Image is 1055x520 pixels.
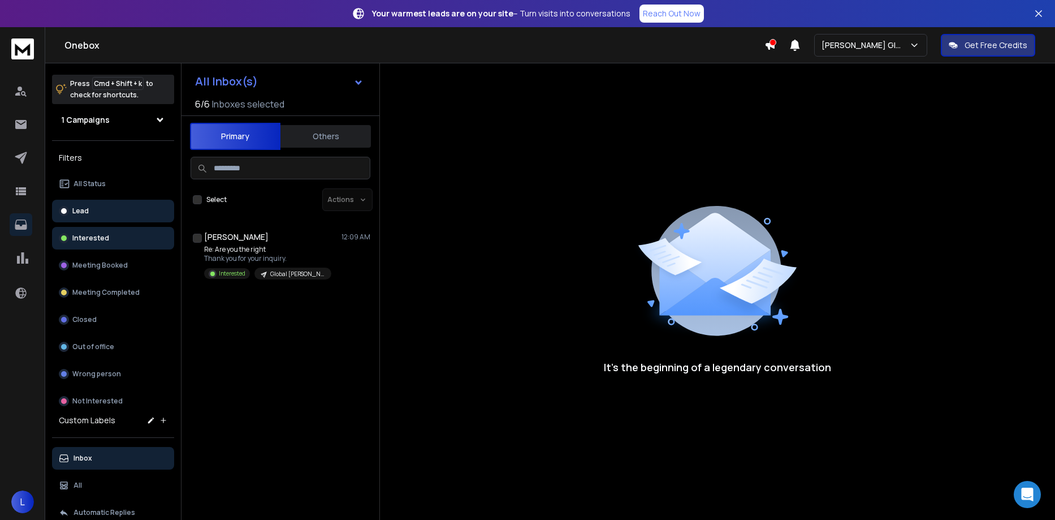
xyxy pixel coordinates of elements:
button: L [11,491,34,513]
h1: All Inbox(s) [195,76,258,87]
button: Get Free Credits [941,34,1035,57]
p: Get Free Credits [965,40,1027,51]
p: – Turn visits into conversations [372,8,630,19]
button: All Status [52,173,174,195]
p: Closed [72,315,97,324]
p: Out of office [72,342,114,351]
a: Reach Out Now [639,5,704,23]
h3: Custom Labels [59,415,115,426]
h3: Filters [52,150,174,166]
label: Select [206,195,227,204]
button: Lead [52,200,174,222]
p: All [73,481,82,490]
p: [PERSON_NAME] Global [821,40,909,51]
h1: 1 Campaigns [61,114,110,126]
button: Out of office [52,336,174,358]
p: It’s the beginning of a legendary conversation [604,359,831,375]
button: Meeting Booked [52,254,174,277]
button: Primary [190,123,280,150]
img: logo [11,38,34,59]
button: 1 Campaigns [52,109,174,131]
p: Meeting Booked [72,261,128,270]
div: Open Intercom Messenger [1014,481,1041,508]
p: Not Interested [72,397,123,406]
p: Wrong person [72,369,121,379]
p: Lead [72,207,89,216]
p: Press to check for shortcuts. [70,78,153,101]
p: Interested [72,234,109,243]
strong: Your warmest leads are on your site [372,8,513,19]
p: All Status [73,179,106,188]
button: Interested [52,227,174,250]
h1: [PERSON_NAME] [204,231,269,243]
span: Cmd + Shift + k [92,77,144,90]
p: Meeting Completed [72,288,140,297]
p: Thank you for your inquiry. [204,254,331,263]
span: 6 / 6 [195,97,210,111]
p: 12:09 AM [341,233,370,242]
button: Meeting Completed [52,281,174,304]
h1: Onebox [64,38,764,52]
p: Inbox [73,454,92,463]
button: All Inbox(s) [186,70,373,93]
p: Re: Are you the right [204,245,331,254]
button: Closed [52,308,174,331]
p: Interested [219,269,245,278]
button: Others [280,124,371,149]
h3: Inboxes selected [212,97,284,111]
button: Inbox [52,447,174,470]
button: All [52,474,174,497]
p: Reach Out Now [643,8,701,19]
p: Automatic Replies [73,508,135,517]
p: Global [PERSON_NAME]-[GEOGRAPHIC_DATA]-Safe [270,270,325,278]
button: Not Interested [52,390,174,412]
button: Wrong person [52,363,174,385]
